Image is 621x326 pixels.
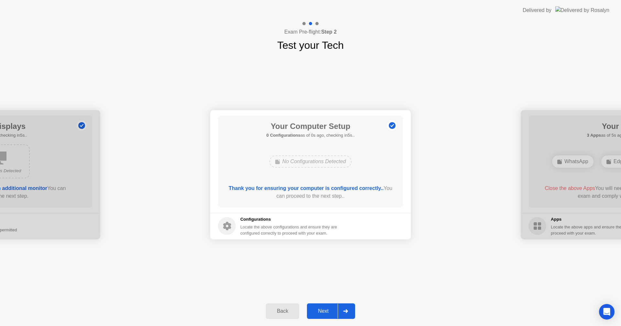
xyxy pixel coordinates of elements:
div: You can proceed to the next step.. [227,184,394,200]
b: Thank you for ensuring your computer is configured correctly.. [229,185,384,191]
div: Locate the above configurations and ensure they are configured correctly to proceed with your exam. [240,224,338,236]
img: Delivered by Rosalyn [555,6,609,14]
h5: as of 0s ago, checking in5s.. [267,132,355,139]
div: Delivered by [523,6,551,14]
div: Open Intercom Messenger [599,304,615,320]
h1: Test your Tech [277,37,344,53]
button: Next [307,303,355,319]
b: 0 Configurations [267,133,300,138]
button: Back [266,303,299,319]
h4: Exam Pre-flight: [284,28,337,36]
h5: Configurations [240,216,338,223]
div: Next [309,308,338,314]
div: No Configurations Detected [269,155,352,168]
div: Back [268,308,297,314]
h1: Your Computer Setup [267,121,355,132]
b: Step 2 [321,29,337,35]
